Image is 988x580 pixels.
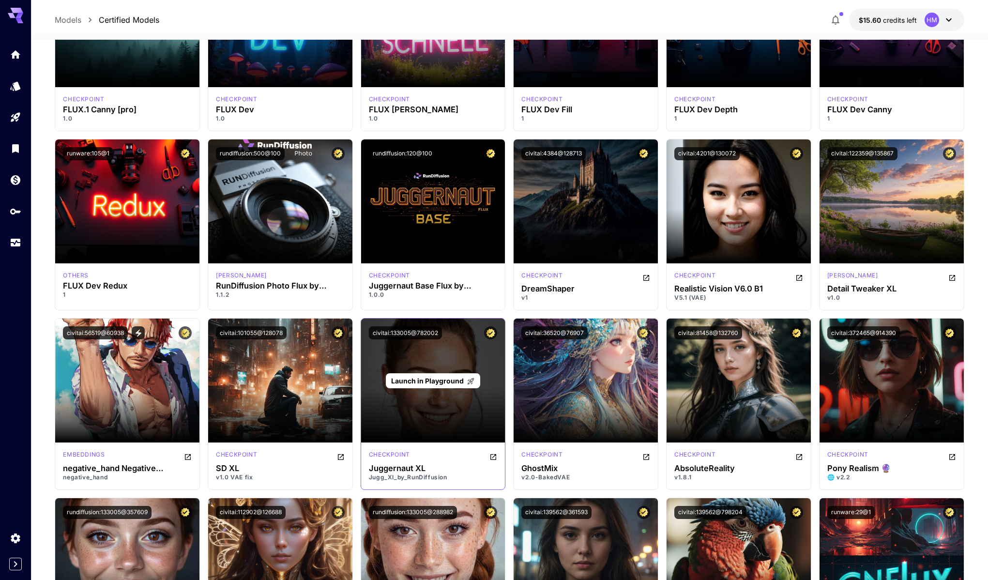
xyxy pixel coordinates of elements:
button: View trigger words [132,326,145,339]
p: 1 [521,114,650,123]
div: FLUX Dev [216,105,345,114]
button: Certified Model – Vetted for best performance and includes a commercial license. [332,147,345,160]
button: civitai:56519@60938 [63,326,128,339]
button: Certified Model – Vetted for best performance and includes a commercial license. [179,326,192,339]
button: Certified Model – Vetted for best performance and includes a commercial license. [637,506,650,519]
div: fluxpro [63,95,104,104]
a: Models [55,14,81,26]
button: Open in CivitAI [642,450,650,462]
button: Expand sidebar [9,558,22,570]
button: rundiffusion:120@100 [369,147,436,160]
p: v1.0 [827,293,956,302]
p: checkpoint [369,450,410,459]
div: FLUX Dev Canny [827,105,956,114]
button: Certified Model – Vetted for best performance and includes a commercial license. [332,326,345,339]
button: Certified Model – Vetted for best performance and includes a commercial license. [790,326,803,339]
div: SD 1.5 [674,450,715,462]
div: SD 1.5 [63,450,105,462]
p: v2.0-BakedVAE [521,473,650,482]
button: Certified Model – Vetted for best performance and includes a commercial license. [637,326,650,339]
div: Home [10,48,21,61]
p: checkpoint [216,95,257,104]
div: FLUX Schnell [369,105,498,114]
p: checkpoint [521,95,562,104]
p: 1.0.0 [369,290,498,299]
button: Open in CivitAI [489,450,497,462]
button: Certified Model – Vetted for best performance and includes a commercial license. [943,326,956,339]
p: checkpoint [369,95,410,104]
button: Certified Model – Vetted for best performance and includes a commercial license. [943,506,956,519]
button: civitai:139562@361593 [521,506,592,519]
p: 🌐 v2.2 [827,473,956,482]
button: Certified Model – Vetted for best performance and includes a commercial license. [790,506,803,519]
p: checkpoint [63,95,104,104]
h3: Detail Tweaker XL [827,284,956,293]
div: FLUX.1 D [674,95,715,104]
button: Certified Model – Vetted for best performance and includes a commercial license. [179,506,192,519]
button: Certified Model – Vetted for best performance and includes a commercial license. [637,147,650,160]
button: Certified Model – Vetted for best performance and includes a commercial license. [484,326,497,339]
p: checkpoint [674,271,715,280]
div: SD 1.5 [521,271,562,283]
button: rundiffusion:133005@357609 [63,506,152,519]
p: 1 [674,114,803,123]
p: negative_hand [63,473,192,482]
h3: AbsoluteReality [674,464,803,473]
p: [PERSON_NAME] [827,271,878,280]
h3: Juggernaut XL [369,464,498,473]
h3: DreamShaper [521,284,650,293]
p: 1.1.2 [216,290,345,299]
button: civitai:101055@128078 [216,326,287,339]
div: Usage [10,237,21,249]
button: Open in CivitAI [642,271,650,283]
div: SDXL 1.0 [216,450,257,462]
div: Playground [10,111,21,123]
button: Certified Model – Vetted for best performance and includes a commercial license. [484,506,497,519]
div: FLUX Dev Redux [63,281,192,290]
button: rundiffusion:500@100 [216,147,285,160]
h3: FLUX Dev Fill [521,105,650,114]
h3: negative_hand Negative Embedding [63,464,192,473]
button: Open in CivitAI [337,450,345,462]
a: Launch in Playground [386,373,480,388]
button: civitai:133005@782002 [369,326,442,339]
button: Open in CivitAI [948,450,956,462]
p: checkpoint [674,95,715,104]
p: 1.0 [63,114,192,123]
p: others [63,271,89,280]
div: SD XL [216,464,345,473]
div: HM [925,13,939,27]
button: civitai:139562@798204 [674,506,746,519]
button: civitai:122359@135867 [827,147,897,160]
button: civitai:112902@126688 [216,506,286,519]
p: [PERSON_NAME] [216,271,267,280]
p: v1.0 VAE fix [216,473,345,482]
h3: Juggernaut Base Flux by RunDiffusion [369,281,498,290]
div: Pony Realism 🔮 [827,464,956,473]
p: v1.8.1 [674,473,803,482]
button: Open in CivitAI [948,271,956,283]
button: Open in CivitAI [795,271,803,283]
p: checkpoint [827,450,868,459]
h3: GhostMix [521,464,650,473]
p: checkpoint [674,450,715,459]
p: 1 [827,114,956,123]
div: FLUX.1 D [521,95,562,104]
button: Open in CivitAI [795,450,803,462]
h3: FLUX.1 Canny [pro] [63,105,192,114]
div: FLUX.1 D [216,95,257,104]
button: civitai:81458@132760 [674,326,742,339]
span: $15.60 [859,16,883,24]
button: Certified Model – Vetted for best performance and includes a commercial license. [484,147,497,160]
div: Library [10,142,21,154]
p: checkpoint [521,450,562,459]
